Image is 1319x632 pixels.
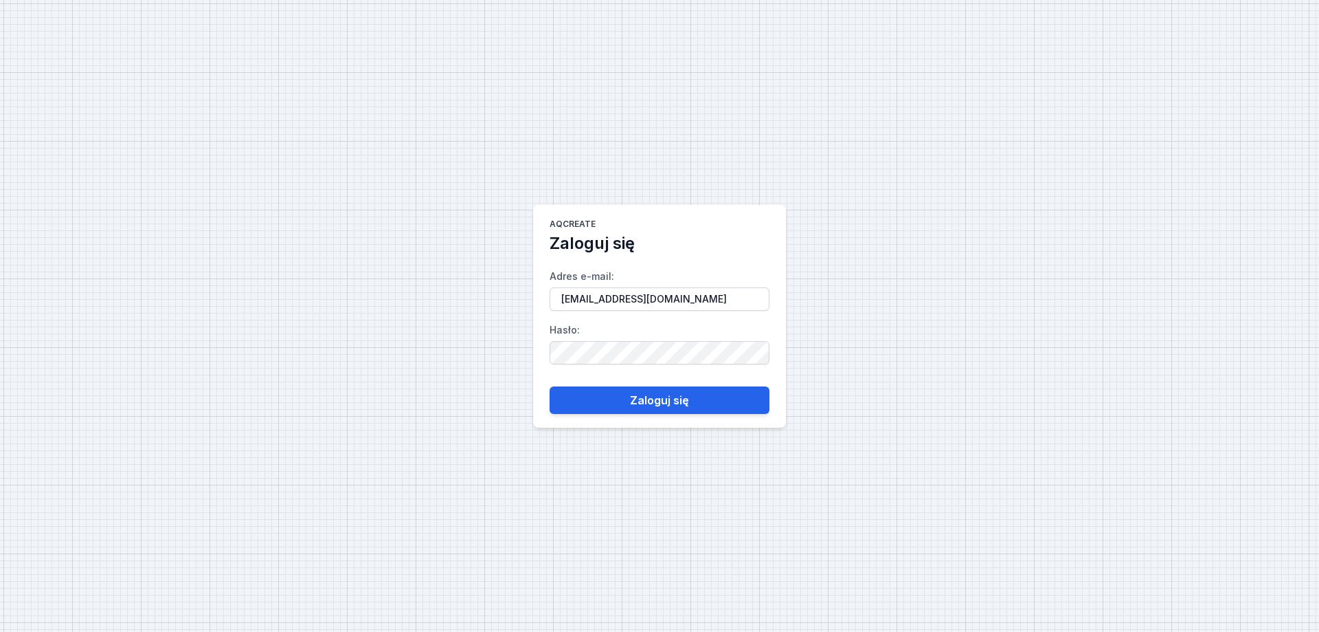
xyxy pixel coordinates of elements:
[550,219,596,232] h1: AQcreate
[550,287,769,311] input: Adres e-mail:
[550,386,769,414] button: Zaloguj się
[550,265,769,311] label: Adres e-mail :
[550,232,635,254] h2: Zaloguj się
[550,319,769,364] label: Hasło :
[550,341,769,364] input: Hasło:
